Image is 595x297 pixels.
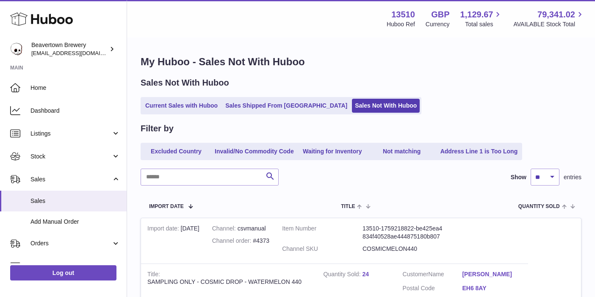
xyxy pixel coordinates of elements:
a: Address Line 1 is Too Long [437,144,521,158]
h2: Sales Not With Huboo [141,77,229,89]
div: Currency [426,20,450,28]
span: Listings [30,130,111,138]
a: Not matching [368,144,436,158]
span: Add Manual Order [30,218,120,226]
span: entries [564,173,581,181]
a: [PERSON_NAME] [462,270,522,278]
label: Show [511,173,526,181]
div: Huboo Ref [387,20,415,28]
span: Dashboard [30,107,120,115]
h1: My Huboo - Sales Not With Huboo [141,55,581,69]
span: Customer [403,271,429,278]
a: Sales Not With Huboo [352,99,420,113]
dt: Item Number [282,225,363,241]
div: csvmanual [212,225,269,233]
dt: Channel SKU [282,245,363,253]
a: Excluded Country [142,144,210,158]
div: #4373 [212,237,269,245]
strong: 13510 [391,9,415,20]
dd: COSMICMELON440 [363,245,443,253]
td: [DATE] [141,218,206,264]
a: Waiting for Inventory [299,144,366,158]
strong: Import date [147,225,181,234]
span: Sales [30,175,111,183]
span: Home [30,84,120,92]
div: Beavertown Brewery [31,41,108,57]
span: Title [341,204,355,209]
span: Quantity Sold [518,204,560,209]
a: 24 [362,271,369,278]
span: Total sales [465,20,503,28]
strong: Channel [212,225,238,234]
dd: 13510-1759218822-be425ea4834f40528ae444875180b807 [363,225,443,241]
a: Log out [10,265,116,280]
span: Usage [30,262,120,270]
span: Sales [30,197,120,205]
a: 1,129.67 Total sales [460,9,503,28]
span: 1,129.67 [460,9,493,20]
a: Invalid/No Commodity Code [212,144,297,158]
h2: Filter by [141,123,174,134]
span: Import date [149,204,184,209]
dt: Name [403,270,462,280]
img: aoife@beavertownbrewery.co.uk [10,43,23,56]
span: AVAILABLE Stock Total [513,20,585,28]
dt: Postal Code [403,284,462,294]
strong: Quantity Sold [324,271,363,280]
span: Orders [30,239,111,247]
a: Current Sales with Huboo [142,99,221,113]
div: SAMPLING ONLY - COSMIC DROP - WATERMELON 440 [147,278,311,286]
strong: Title [147,271,160,280]
strong: GBP [431,9,449,20]
a: EH6 8AY [462,284,522,292]
strong: Channel order [212,237,253,246]
span: Stock [30,153,111,161]
span: [EMAIL_ADDRESS][DOMAIN_NAME] [31,50,125,56]
a: 79,341.02 AVAILABLE Stock Total [513,9,585,28]
a: Sales Shipped From [GEOGRAPHIC_DATA] [222,99,350,113]
span: 79,341.02 [537,9,575,20]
